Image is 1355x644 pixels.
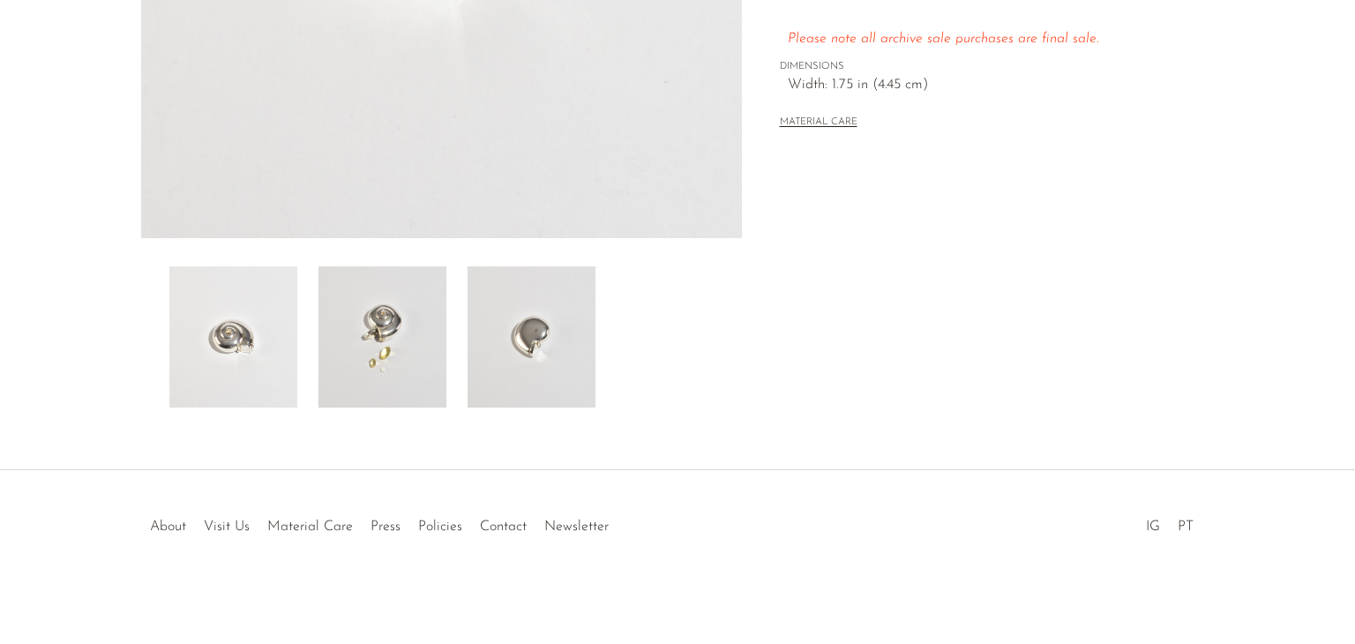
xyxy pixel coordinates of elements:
[418,520,462,534] a: Policies
[780,116,857,130] button: MATERIAL CARE
[468,266,595,408] img: Sterling Shell Pillbox Sample
[169,266,297,408] img: Sterling Shell Pillbox Sample
[150,520,186,534] a: About
[788,74,1177,97] span: Width: 1.75 in (4.45 cm)
[1178,520,1194,534] a: PT
[480,520,527,534] a: Contact
[1146,520,1160,534] a: IG
[267,520,353,534] a: Material Care
[780,59,1177,75] span: DIMENSIONS
[318,266,446,408] img: Sterling Shell Pillbox Sample
[1137,505,1202,539] ul: Social Medias
[371,520,401,534] a: Press
[141,505,618,539] ul: Quick links
[204,520,250,534] a: Visit Us
[788,32,1099,46] em: Please note all archive sale purchases are final sale.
